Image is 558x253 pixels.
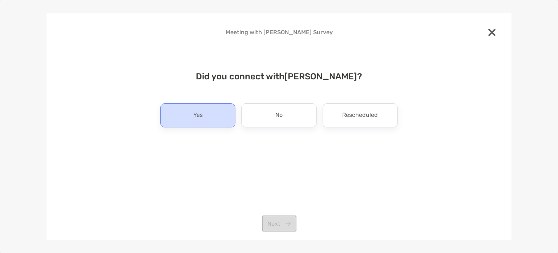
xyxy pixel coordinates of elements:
[58,29,500,36] h4: Meeting with [PERSON_NAME] Survey
[342,110,378,121] p: Rescheduled
[58,71,500,82] h4: Did you connect with [PERSON_NAME] ?
[193,110,203,121] p: Yes
[275,110,283,121] p: No
[488,29,496,36] img: close modal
